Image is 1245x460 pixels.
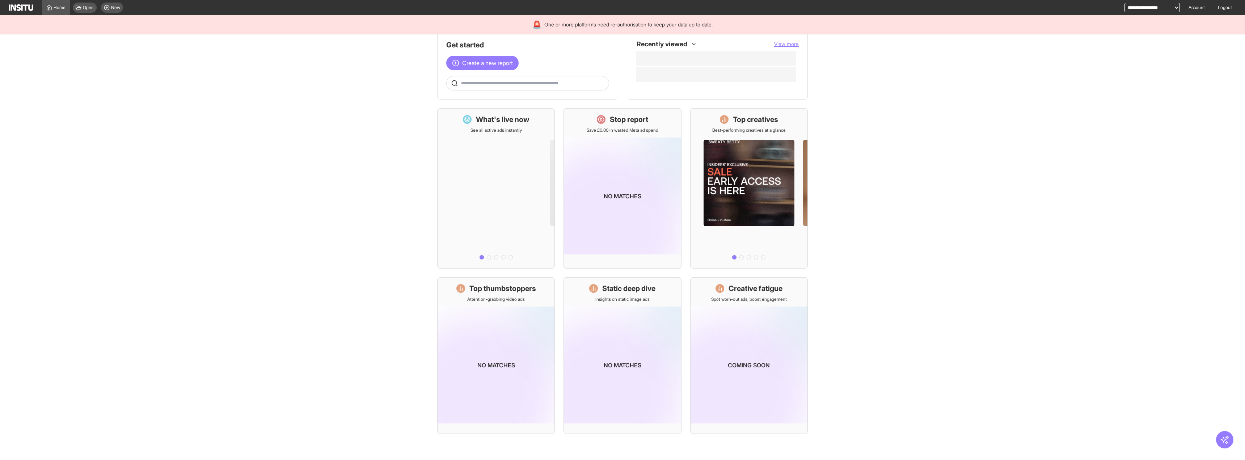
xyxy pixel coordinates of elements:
[469,283,536,294] h1: Top thumbstoppers
[774,41,799,48] button: View more
[595,296,650,302] p: Insights on static image ads
[437,277,555,434] a: Top thumbstoppersAttention-grabbing video adsNo matches
[712,127,786,133] p: Best-performing creatives at a glance
[690,108,808,269] a: Top creativesBest-performing creatives at a glance
[544,21,713,28] span: One or more platforms need re-authorisation to keep your data up to date.
[462,59,513,67] span: Create a new report
[564,108,681,269] a: Stop reportSave £0.00 in wasted Meta ad spendNo matches
[587,127,658,133] p: Save £0.00 in wasted Meta ad spend
[610,114,648,125] h1: Stop report
[438,307,554,423] img: coming-soon-gradient_kfitwp.png
[111,5,120,10] span: New
[564,277,681,434] a: Static deep diveInsights on static image adsNo matches
[446,40,609,50] h1: Get started
[470,127,522,133] p: See all active ads instantly
[733,114,778,125] h1: Top creatives
[83,5,94,10] span: Open
[476,114,529,125] h1: What's live now
[564,307,681,423] img: coming-soon-gradient_kfitwp.png
[477,361,515,370] p: No matches
[532,20,541,30] div: 🚨
[437,108,555,269] a: What's live nowSee all active ads instantly
[54,5,66,10] span: Home
[9,4,33,11] img: Logo
[774,41,799,47] span: View more
[602,283,655,294] h1: Static deep dive
[467,296,525,302] p: Attention-grabbing video ads
[564,138,681,254] img: coming-soon-gradient_kfitwp.png
[446,56,519,70] button: Create a new report
[604,361,641,370] p: No matches
[604,192,641,201] p: No matches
